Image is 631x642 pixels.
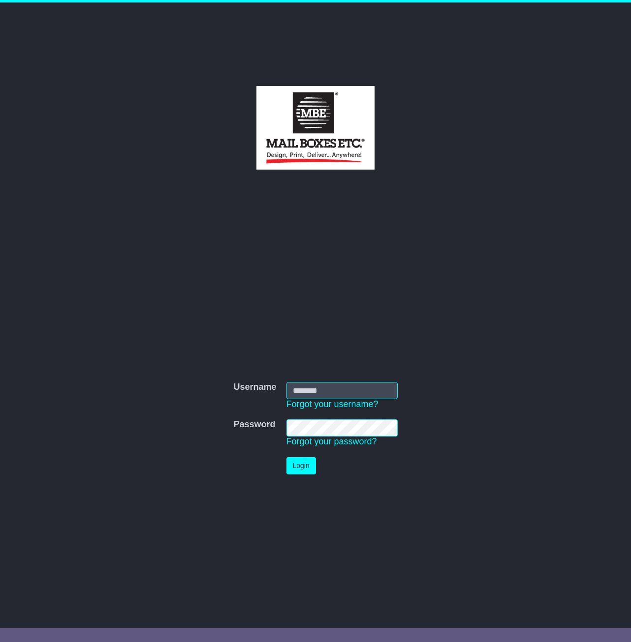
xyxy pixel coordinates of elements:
[256,86,375,170] img: Boomprint Pty Ltd
[233,382,276,393] label: Username
[286,437,377,446] a: Forgot your password?
[233,419,275,430] label: Password
[286,399,379,409] a: Forgot your username?
[286,457,316,474] button: Login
